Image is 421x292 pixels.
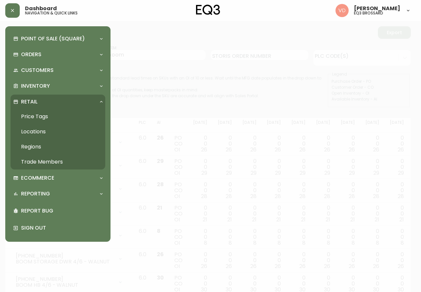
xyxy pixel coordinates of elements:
a: Locations [11,124,105,139]
p: Reporting [21,190,50,197]
p: Sign Out [21,224,103,232]
a: Regions [11,139,105,154]
div: Point of Sale (Square) [11,32,105,46]
a: Trade Members [11,154,105,169]
div: Orders [11,47,105,62]
div: Reporting [11,187,105,201]
div: Customers [11,63,105,78]
p: Report Bug [21,207,103,214]
span: Dashboard [25,6,57,11]
h5: eq3 brossard [354,11,383,15]
img: logo [196,5,220,15]
p: Customers [21,67,54,74]
div: Retail [11,95,105,109]
p: Orders [21,51,41,58]
a: Price Tags [11,109,105,124]
p: Retail [21,98,37,105]
div: Report Bug [11,202,105,219]
span: [PERSON_NAME] [354,6,400,11]
div: Ecommerce [11,171,105,185]
p: Inventory [21,82,50,90]
p: Point of Sale (Square) [21,35,85,42]
p: Ecommerce [21,174,54,182]
div: Inventory [11,79,105,93]
img: 34cbe8de67806989076631741e6a7c6b [335,4,349,17]
div: Sign Out [11,219,105,236]
h5: navigation & quick links [25,11,78,15]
